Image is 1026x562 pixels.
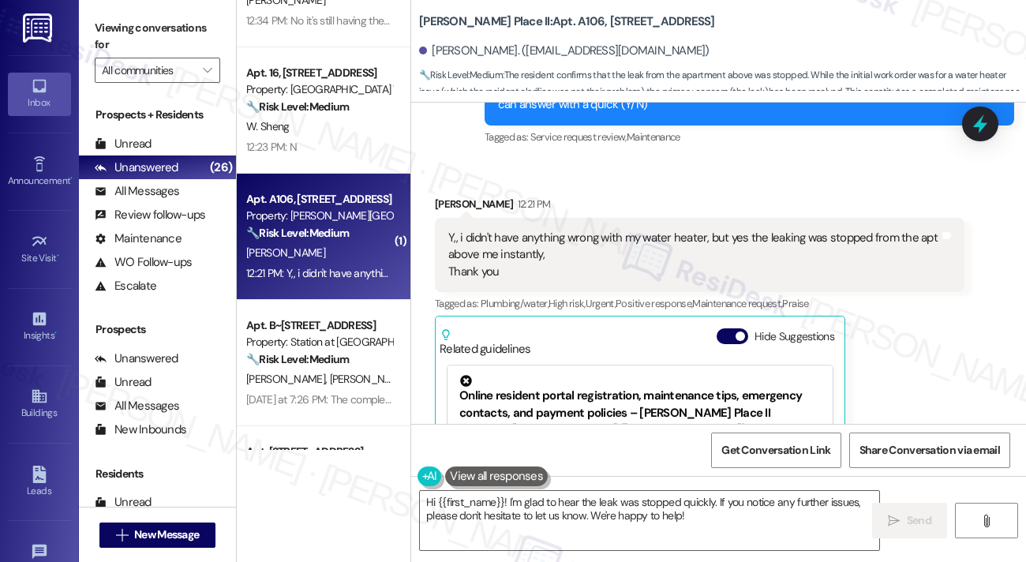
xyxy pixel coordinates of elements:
[203,64,212,77] i: 
[246,372,330,386] span: [PERSON_NAME]
[627,130,680,144] span: Maintenance
[102,58,195,83] input: All communities
[246,208,392,224] div: Property: [PERSON_NAME][GEOGRAPHIC_DATA]
[95,16,220,58] label: Viewing conversations for
[79,466,236,482] div: Residents
[95,183,179,200] div: All Messages
[440,328,531,358] div: Related guidelines
[246,266,880,280] div: 12:21 PM: Y,, i didn't have anything wrong with my water heater, but yes the leaking was stopped ...
[246,65,392,81] div: Apt. 16, [STREET_ADDRESS]
[95,159,178,176] div: Unanswered
[246,99,349,114] strong: 🔧 Risk Level: Medium
[246,13,458,28] div: 12:34 PM: No it's still having the same problems
[99,523,216,548] button: New Message
[481,297,549,310] span: Plumbing/water ,
[246,245,325,260] span: [PERSON_NAME]
[711,433,841,468] button: Get Conversation Link
[530,130,627,144] span: Service request review ,
[859,442,1000,459] span: Share Conversation via email
[549,297,586,310] span: High risk ,
[246,140,297,154] div: 12:23 PM: N
[586,297,616,310] span: Urgent ,
[782,297,808,310] span: Praise
[206,155,236,180] div: (26)
[95,207,205,223] div: Review follow-ups
[8,228,71,271] a: Site Visit •
[485,126,1014,148] div: Tagged as:
[246,81,392,98] div: Property: [GEOGRAPHIC_DATA] Townhomes
[57,250,59,261] span: •
[420,491,879,550] textarea: Hi {{first_name}}! I'm glad to hear the leak was stopped quickly. If you notice any further issue...
[872,503,947,538] button: Send
[116,529,128,541] i: 
[435,292,964,315] div: Tagged as:
[435,196,964,218] div: [PERSON_NAME]
[616,297,692,310] span: Positive response ,
[95,254,192,271] div: WO Follow-ups
[8,461,71,504] a: Leads
[692,297,782,310] span: Maintenance request ,
[246,191,392,208] div: Apt. A106, [STREET_ADDRESS]
[95,398,179,414] div: All Messages
[95,278,156,294] div: Escalate
[95,136,152,152] div: Unread
[755,328,834,345] label: Hide Suggestions
[246,334,392,350] div: Property: Station at [GEOGRAPHIC_DATA][PERSON_NAME]
[246,119,289,133] span: W. Sheng
[907,512,931,529] span: Send
[79,321,236,338] div: Prospects
[134,526,199,543] span: New Message
[459,375,821,438] div: Online resident portal registration, maintenance tips, emergency contacts, and payment policies –...
[419,43,710,59] div: [PERSON_NAME]. ([EMAIL_ADDRESS][DOMAIN_NAME])
[888,515,900,527] i: 
[95,421,186,438] div: New Inbounds
[95,350,178,367] div: Unanswered
[8,73,71,115] a: Inbox
[70,173,73,184] span: •
[419,67,1026,118] span: : The resident confirms that the leak from the apartment above was stopped. While the initial wor...
[79,107,236,123] div: Prospects + Residents
[95,230,182,247] div: Maintenance
[514,196,551,212] div: 12:21 PM
[246,317,392,334] div: Apt. B~[STREET_ADDRESS]
[23,13,55,43] img: ResiDesk Logo
[246,352,349,366] strong: 🔧 Risk Level: Medium
[448,230,939,280] div: Y,, i didn't have anything wrong with my water heater, but yes the leaking was stopped from the a...
[419,69,503,81] strong: 🔧 Risk Level: Medium
[330,372,409,386] span: [PERSON_NAME]
[95,374,152,391] div: Unread
[721,442,830,459] span: Get Conversation Link
[8,305,71,348] a: Insights •
[246,392,808,407] div: [DATE] at 7:26 PM: The complex yes. However I've got an issue with our upstairs neighbor and noth...
[980,515,992,527] i: 
[95,494,152,511] div: Unread
[419,13,715,30] b: [PERSON_NAME] Place II: Apt. A106, [STREET_ADDRESS]
[54,328,57,339] span: •
[246,226,349,240] strong: 🔧 Risk Level: Medium
[8,383,71,425] a: Buildings
[849,433,1010,468] button: Share Conversation via email
[246,444,392,460] div: Apt. [STREET_ADDRESS]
